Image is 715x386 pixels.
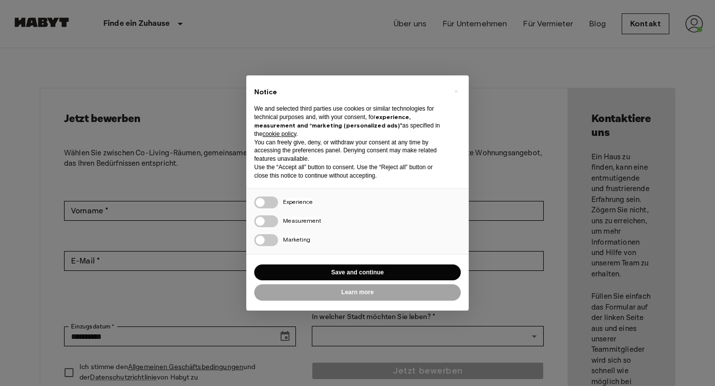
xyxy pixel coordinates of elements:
[448,83,464,99] button: Close this notice
[454,85,458,97] span: ×
[254,87,445,97] h2: Notice
[263,130,296,137] a: cookie policy
[254,113,411,129] strong: experience, measurement and “marketing (personalized ads)”
[254,138,445,163] p: You can freely give, deny, or withdraw your consent at any time by accessing the preferences pane...
[254,163,445,180] p: Use the “Accept all” button to consent. Use the “Reject all” button or close this notice to conti...
[283,236,310,243] span: Marketing
[283,198,313,205] span: Experience
[254,105,445,138] p: We and selected third parties use cookies or similar technologies for technical purposes and, wit...
[254,264,461,281] button: Save and continue
[283,217,321,224] span: Measurement
[254,284,461,301] button: Learn more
